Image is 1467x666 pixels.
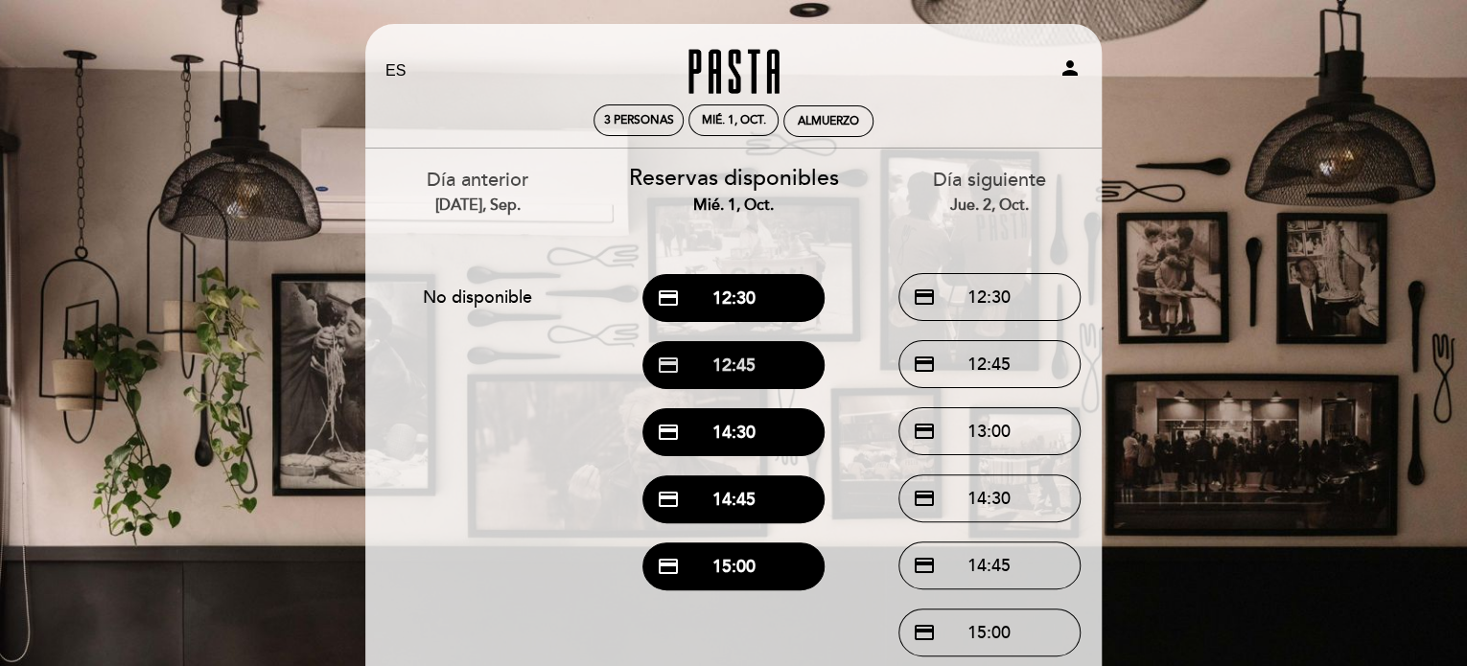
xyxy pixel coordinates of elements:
[913,554,936,577] span: credit_card
[898,609,1081,656] button: credit_card 15:00
[798,114,859,128] div: Almuerzo
[642,475,825,523] button: credit_card 14:45
[898,340,1081,388] button: credit_card 12:45
[898,541,1081,589] button: credit_card 14:45
[386,273,569,321] button: No disponible
[642,542,825,590] button: credit_card 15:00
[642,341,825,389] button: credit_card 12:45
[913,420,936,443] span: credit_card
[642,408,825,456] button: credit_card 14:30
[657,421,680,444] span: credit_card
[620,163,848,217] div: Reservas disponibles
[657,555,680,578] span: credit_card
[898,407,1081,455] button: credit_card 13:00
[604,113,674,127] span: 3 personas
[657,354,680,377] span: credit_card
[657,488,680,511] span: credit_card
[657,287,680,310] span: credit_card
[1059,57,1082,80] i: person
[364,195,592,217] div: [DATE], sep.
[702,113,766,127] div: mié. 1, oct.
[913,353,936,376] span: credit_card
[875,167,1103,216] div: Día siguiente
[898,474,1081,522] button: credit_card 14:30
[875,195,1103,217] div: jue. 2, oct.
[1059,57,1082,86] button: person
[614,45,853,98] a: Pasta
[913,286,936,309] span: credit_card
[913,487,936,510] span: credit_card
[642,274,825,322] button: credit_card 12:30
[620,195,848,217] div: mié. 1, oct.
[364,167,592,216] div: Día anterior
[898,273,1081,321] button: credit_card 12:30
[913,621,936,644] span: credit_card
